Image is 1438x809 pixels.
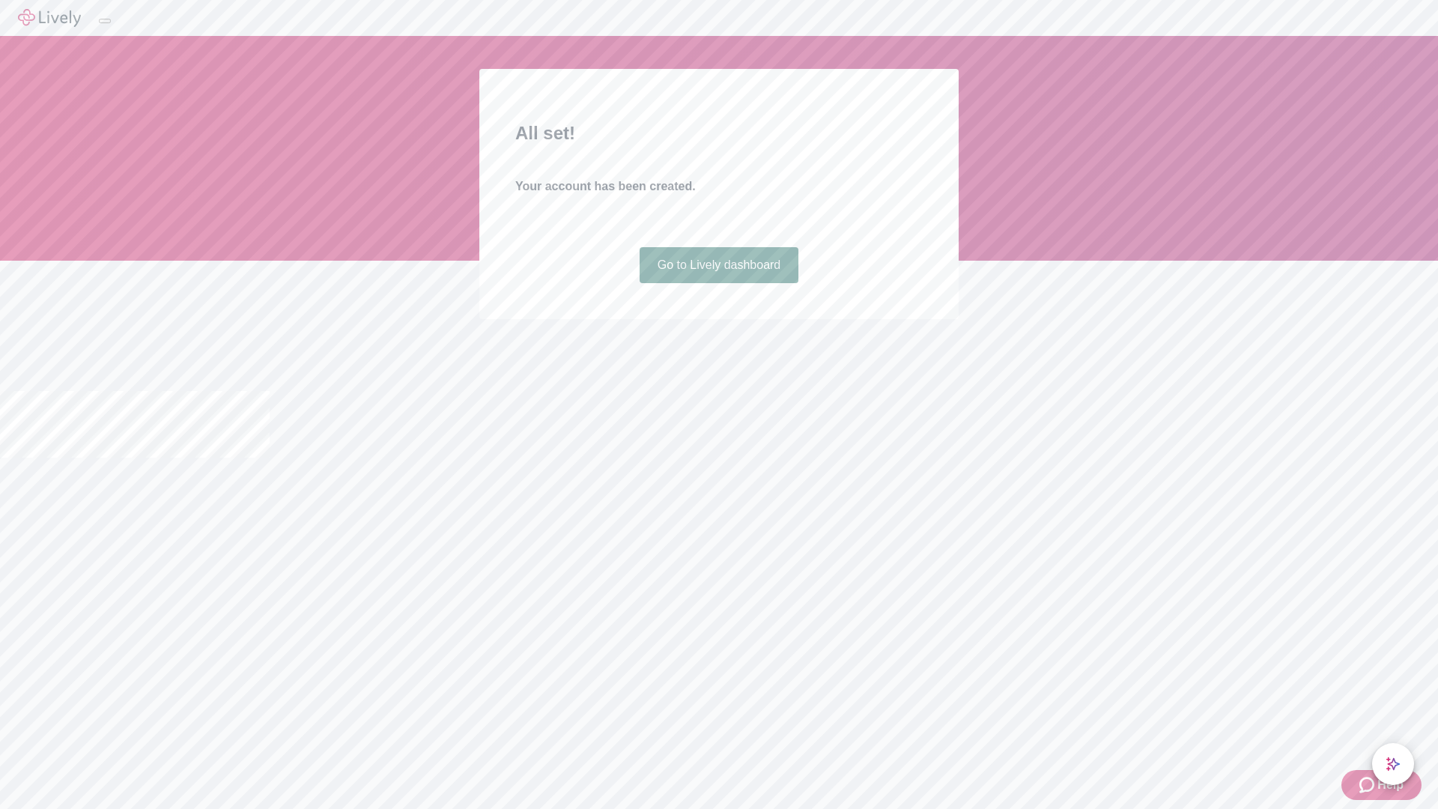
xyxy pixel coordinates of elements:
[515,120,923,147] h2: All set!
[1359,776,1377,794] svg: Zendesk support icon
[1386,757,1401,772] svg: Lively AI Assistant
[18,9,81,27] img: Lively
[1377,776,1404,794] span: Help
[99,19,111,23] button: Log out
[1341,770,1422,800] button: Zendesk support iconHelp
[1372,743,1414,785] button: chat
[515,178,923,196] h4: Your account has been created.
[640,247,799,283] a: Go to Lively dashboard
